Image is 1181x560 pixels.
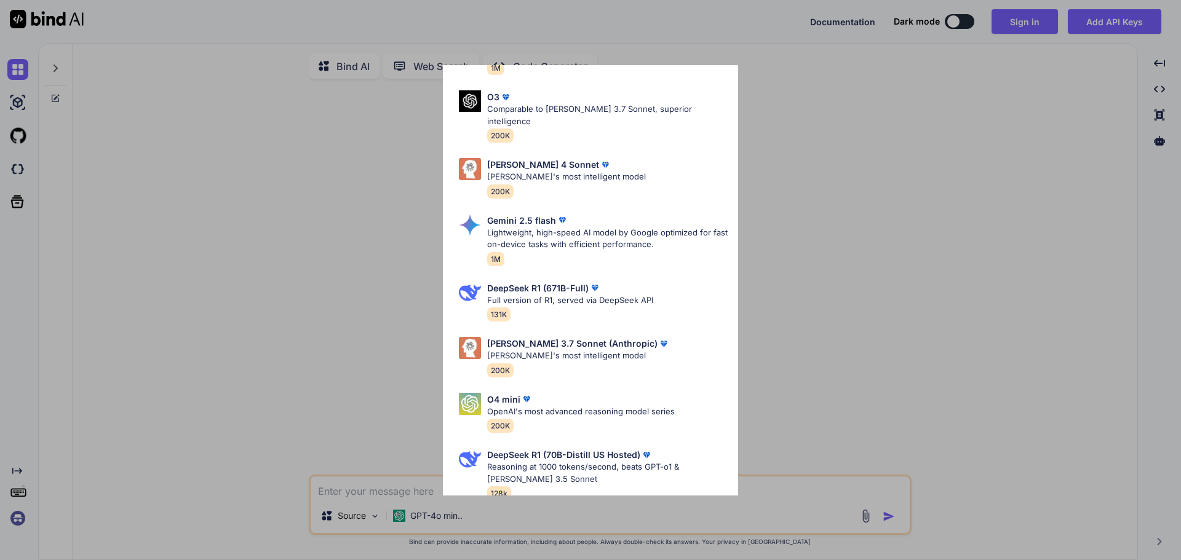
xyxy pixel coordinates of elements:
p: Gemini 2.5 flash [487,214,556,227]
img: premium [499,91,512,103]
p: Comparable to [PERSON_NAME] 3.7 Sonnet, superior intelligence [487,103,728,127]
p: [PERSON_NAME] 3.7 Sonnet (Anthropic) [487,337,658,350]
span: 1M [487,252,504,266]
p: [PERSON_NAME]'s most intelligent model [487,350,670,362]
p: OpenAI's most advanced reasoning model series [487,406,675,418]
img: Pick Models [459,214,481,236]
img: Pick Models [459,393,481,415]
p: Full version of R1, served via DeepSeek API [487,294,653,307]
span: 200K [487,184,514,199]
img: Pick Models [459,158,481,180]
p: DeepSeek R1 (671B-Full) [487,282,589,294]
img: Pick Models [459,448,481,470]
img: premium [599,159,611,171]
img: premium [640,449,653,461]
img: premium [520,393,533,405]
span: 128k [487,486,511,500]
span: 200K [487,363,514,377]
span: 1M [487,61,504,75]
img: Pick Models [459,337,481,359]
p: [PERSON_NAME] 4 Sonnet [487,158,599,171]
p: DeepSeek R1 (70B-Distill US Hosted) [487,448,640,461]
span: 200K [487,419,514,433]
img: Pick Models [459,282,481,304]
span: 200K [487,128,514,143]
span: 131K [487,307,511,321]
img: Pick Models [459,90,481,112]
img: premium [658,337,670,350]
img: premium [589,282,601,294]
img: premium [556,214,568,226]
p: Lightweight, high-speed AI model by Google optimized for fast on-device tasks with efficient perf... [487,227,728,251]
p: Reasoning at 1000 tokens/second, beats GPT-o1 & [PERSON_NAME] 3.5 Sonnet [487,461,728,485]
p: [PERSON_NAME]'s most intelligent model [487,171,646,183]
p: O3 [487,90,499,103]
p: O4 mini [487,393,520,406]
